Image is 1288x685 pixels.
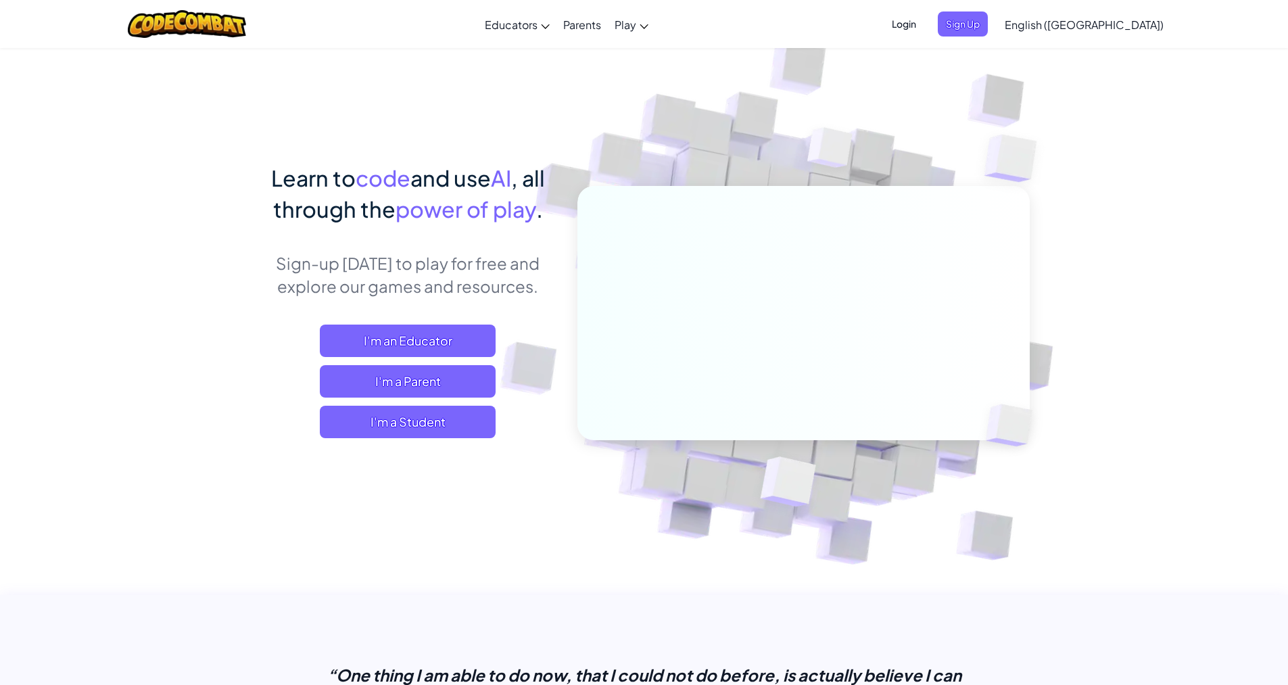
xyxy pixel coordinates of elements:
a: I'm a Parent [320,365,496,398]
span: Play [615,18,636,32]
a: Play [608,6,655,43]
a: Parents [556,6,608,43]
span: code [356,164,410,191]
span: power of play [396,195,536,222]
a: Educators [478,6,556,43]
img: Overlap cubes [782,101,879,202]
span: AI [491,164,511,191]
img: Overlap cubes [727,428,848,540]
a: I'm an Educator [320,325,496,357]
span: Learn to [271,164,356,191]
img: Overlap cubes [957,101,1074,216]
span: Educators [485,18,538,32]
p: Sign-up [DATE] to play for free and explore our games and resources. [259,252,557,298]
button: Login [884,11,924,37]
img: CodeCombat logo [128,10,246,38]
span: and use [410,164,491,191]
button: Sign Up [938,11,988,37]
span: . [536,195,543,222]
button: I'm a Student [320,406,496,438]
a: English ([GEOGRAPHIC_DATA]) [998,6,1170,43]
span: English ([GEOGRAPHIC_DATA]) [1005,18,1164,32]
img: Overlap cubes [963,376,1064,475]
